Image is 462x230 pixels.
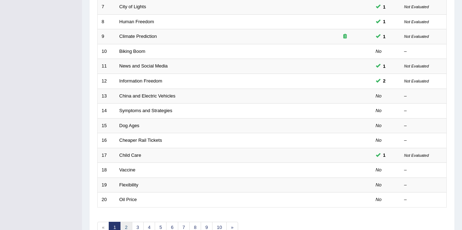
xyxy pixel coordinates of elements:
div: – [404,137,443,144]
a: Cheaper Rail Tickets [119,137,162,143]
a: Human Freedom [119,19,154,24]
div: – [404,182,443,189]
small: Not Evaluated [404,153,429,157]
td: 17 [98,148,115,163]
a: Child Care [119,152,141,158]
td: 14 [98,104,115,119]
span: You can still take this question [380,33,389,40]
a: China and Electric Vehicles [119,93,176,99]
a: Climate Prediction [119,34,157,39]
td: 20 [98,192,115,207]
div: Exam occurring question [322,33,368,40]
td: 8 [98,14,115,29]
em: No [376,137,382,143]
a: City of Lights [119,4,146,9]
td: 13 [98,89,115,104]
span: You can still take this question [380,151,389,159]
td: 10 [98,44,115,59]
em: No [376,167,382,172]
div: – [404,48,443,55]
em: No [376,182,382,187]
em: No [376,197,382,202]
td: 15 [98,118,115,133]
a: Vaccine [119,167,135,172]
td: 18 [98,163,115,178]
a: Biking Boom [119,49,145,54]
span: You can still take this question [380,77,389,85]
em: No [376,93,382,99]
small: Not Evaluated [404,79,429,83]
span: You can still take this question [380,3,389,11]
a: Oil Price [119,197,137,202]
small: Not Evaluated [404,64,429,68]
span: You can still take this question [380,18,389,25]
em: No [376,49,382,54]
small: Not Evaluated [404,20,429,24]
td: 12 [98,74,115,89]
td: 16 [98,133,115,148]
a: Flexibility [119,182,138,187]
td: 19 [98,177,115,192]
div: – [404,107,443,114]
a: News and Social Media [119,63,168,69]
em: No [376,123,382,128]
td: 11 [98,59,115,74]
div: – [404,196,443,203]
em: No [376,108,382,113]
a: Dog Ages [119,123,139,128]
div: – [404,167,443,174]
div: – [404,122,443,129]
a: Information Freedom [119,78,163,84]
div: – [404,93,443,100]
small: Not Evaluated [404,34,429,39]
small: Not Evaluated [404,5,429,9]
a: Symptoms and Strategies [119,108,173,113]
td: 9 [98,29,115,44]
span: You can still take this question [380,62,389,70]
